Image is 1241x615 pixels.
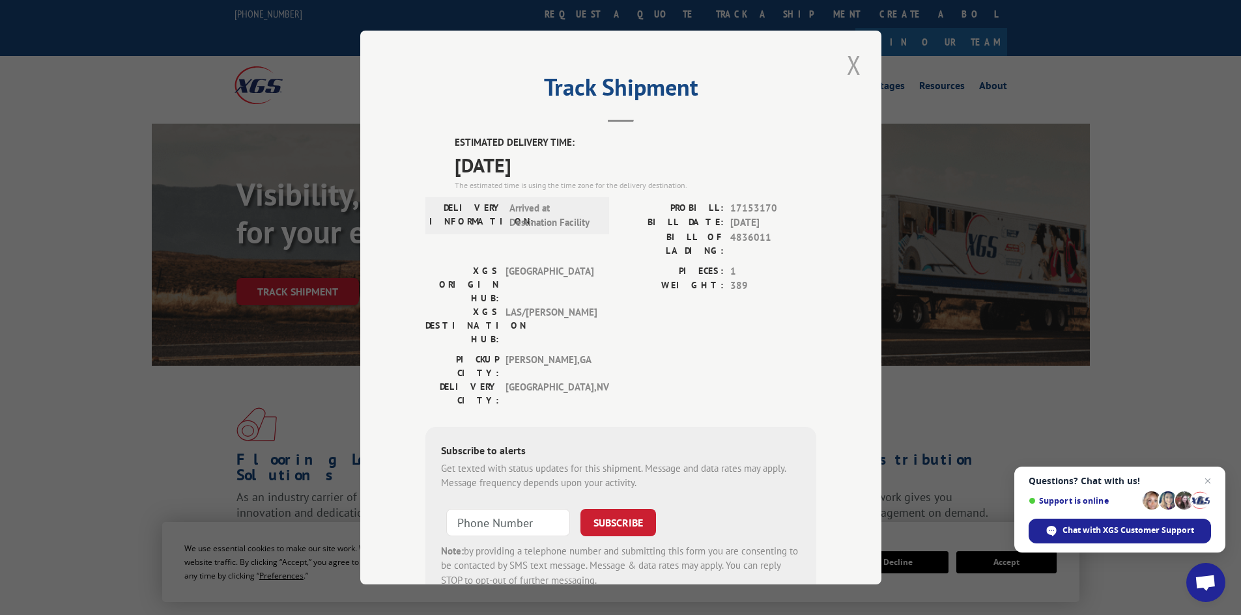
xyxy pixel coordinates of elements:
[429,201,503,230] label: DELIVERY INFORMATION:
[425,264,499,305] label: XGS ORIGIN HUB:
[455,180,816,191] div: The estimated time is using the time zone for the delivery destination.
[1029,476,1211,486] span: Questions? Chat with us!
[455,135,816,150] label: ESTIMATED DELIVERY TIME:
[621,201,724,216] label: PROBILL:
[1063,525,1194,536] span: Chat with XGS Customer Support
[621,215,724,230] label: BILL DATE:
[509,201,597,230] span: Arrived at Destination Facility
[621,264,724,279] label: PIECES:
[843,47,865,83] button: Close modal
[1029,496,1138,506] span: Support is online
[621,230,724,258] label: BILL OF LADING:
[441,545,464,557] strong: Note:
[730,215,816,230] span: [DATE]
[441,443,801,461] div: Subscribe to alerts
[1186,563,1225,602] a: Open chat
[730,279,816,294] span: 389
[446,509,570,536] input: Phone Number
[425,353,499,380] label: PICKUP CITY:
[730,201,816,216] span: 17153170
[1029,519,1211,543] span: Chat with XGS Customer Support
[441,544,801,588] div: by providing a telephone number and submitting this form you are consenting to be contacted by SM...
[506,264,593,305] span: [GEOGRAPHIC_DATA]
[441,461,801,491] div: Get texted with status updates for this shipment. Message and data rates may apply. Message frequ...
[506,380,593,407] span: [GEOGRAPHIC_DATA] , NV
[730,230,816,258] span: 4836011
[506,305,593,346] span: LAS/[PERSON_NAME]
[425,78,816,103] h2: Track Shipment
[621,279,724,294] label: WEIGHT:
[580,509,656,536] button: SUBSCRIBE
[425,305,499,346] label: XGS DESTINATION HUB:
[455,150,816,180] span: [DATE]
[425,380,499,407] label: DELIVERY CITY:
[730,264,816,279] span: 1
[506,353,593,380] span: [PERSON_NAME] , GA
